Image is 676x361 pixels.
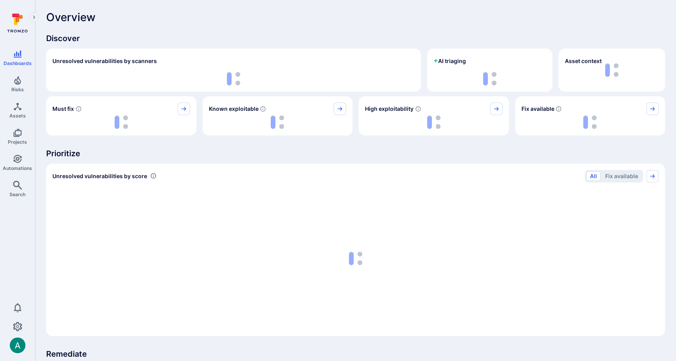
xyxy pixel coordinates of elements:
[209,115,347,129] div: loading spinner
[209,105,259,113] span: Known exploitable
[52,115,190,129] div: loading spinner
[115,116,128,129] img: Loading...
[433,57,466,65] h2: AI triaging
[9,191,25,197] span: Search
[4,60,32,66] span: Dashboards
[10,338,25,353] div: Arjan Dehar
[602,171,642,181] button: Fix available
[52,57,157,65] h2: Unresolved vulnerabilities by scanners
[565,57,602,65] span: Asset context
[46,33,665,44] span: Discover
[203,96,353,135] div: Known exploitable
[8,139,27,145] span: Projects
[46,348,665,359] span: Remediate
[3,165,32,171] span: Automations
[427,116,440,129] img: Loading...
[11,87,24,92] span: Risks
[586,171,600,181] button: All
[271,116,284,129] img: Loading...
[521,115,659,129] div: loading spinner
[52,105,74,113] span: Must fix
[365,105,414,113] span: High exploitability
[359,96,509,135] div: High exploitability
[260,106,266,112] svg: Confirmed exploitable by KEV
[365,115,503,129] div: loading spinner
[349,252,362,265] img: Loading...
[52,172,147,180] span: Unresolved vulnerabilities by score
[483,72,496,85] img: Loading...
[46,11,95,23] span: Overview
[29,13,39,22] button: Expand navigation menu
[415,106,421,112] svg: EPSS score ≥ 0.7
[556,106,562,112] svg: Vulnerabilities with fix available
[515,96,665,135] div: Fix available
[52,187,659,330] div: loading spinner
[46,96,196,135] div: Must fix
[76,106,82,112] svg: Risk score >=40 , missed SLA
[521,105,554,113] span: Fix available
[150,172,156,180] div: Number of vulnerabilities in status 'Open' 'Triaged' and 'In process' grouped by score
[52,72,415,85] div: loading spinner
[10,338,25,353] img: ACg8ocLSa5mPYBaXNx3eFu_EmspyJX0laNWN7cXOFirfQ7srZveEpg=s96-c
[9,113,26,119] span: Assets
[227,72,240,85] img: Loading...
[31,14,37,21] i: Expand navigation menu
[46,148,665,159] span: Prioritize
[583,116,597,129] img: Loading...
[433,72,546,85] div: loading spinner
